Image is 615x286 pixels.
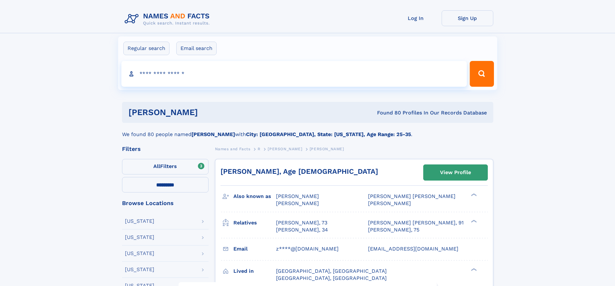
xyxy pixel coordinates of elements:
a: [PERSON_NAME], 73 [276,219,327,226]
div: Browse Locations [122,200,209,206]
a: [PERSON_NAME] [PERSON_NAME], 91 [368,219,464,226]
label: Regular search [123,42,169,55]
b: City: [GEOGRAPHIC_DATA], State: [US_STATE], Age Range: 25-35 [246,131,411,137]
a: [PERSON_NAME] [268,145,302,153]
span: [EMAIL_ADDRESS][DOMAIN_NAME] [368,246,458,252]
div: Found 80 Profiles In Our Records Database [287,109,487,116]
a: [PERSON_NAME], Age [DEMOGRAPHIC_DATA] [220,167,378,175]
img: Logo Names and Facts [122,10,215,28]
h3: Email [233,243,276,254]
label: Filters [122,159,209,174]
span: [PERSON_NAME] [276,193,319,199]
a: [PERSON_NAME], 75 [368,226,419,233]
span: [PERSON_NAME] [PERSON_NAME] [368,193,456,199]
div: ❯ [469,193,477,197]
a: Log In [390,10,442,26]
a: View Profile [424,165,487,180]
span: [GEOGRAPHIC_DATA], [GEOGRAPHIC_DATA] [276,275,387,281]
a: Names and Facts [215,145,251,153]
div: [US_STATE] [125,267,154,272]
h3: Lived in [233,266,276,277]
div: View Profile [440,165,471,180]
span: All [153,163,160,169]
span: R [258,147,261,151]
a: R [258,145,261,153]
div: ❯ [469,267,477,271]
input: search input [121,61,467,87]
span: [PERSON_NAME] [276,200,319,206]
div: We found 80 people named with . [122,123,493,138]
h3: Also known as [233,191,276,202]
div: Filters [122,146,209,152]
label: Email search [176,42,217,55]
h1: [PERSON_NAME] [128,108,288,116]
a: Sign Up [442,10,493,26]
h3: Relatives [233,217,276,228]
b: [PERSON_NAME] [191,131,235,137]
span: [PERSON_NAME] [310,147,344,151]
span: [PERSON_NAME] [268,147,302,151]
span: [PERSON_NAME] [368,200,411,206]
div: [US_STATE] [125,235,154,240]
div: [US_STATE] [125,219,154,224]
button: Search Button [470,61,494,87]
span: [GEOGRAPHIC_DATA], [GEOGRAPHIC_DATA] [276,268,387,274]
div: [US_STATE] [125,251,154,256]
div: ❯ [469,219,477,223]
a: [PERSON_NAME], 34 [276,226,328,233]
